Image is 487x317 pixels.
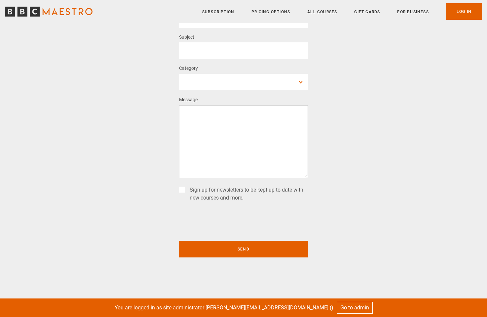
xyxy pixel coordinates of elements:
[179,241,308,257] button: Send
[202,9,234,15] a: Subscription
[5,7,93,17] svg: BBC Maestro
[202,3,482,20] nav: Primary
[397,9,429,15] a: For business
[179,96,198,104] label: Message
[179,33,194,41] label: Subject
[446,3,482,20] a: Log In
[337,302,373,314] a: Go to admin
[187,186,308,202] label: Sign up for newsletters to be kept up to date with new courses and more.
[179,65,198,72] label: Category
[179,210,280,236] iframe: reCAPTCHA
[354,9,380,15] a: Gift Cards
[307,9,337,15] a: All Courses
[251,9,290,15] a: Pricing Options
